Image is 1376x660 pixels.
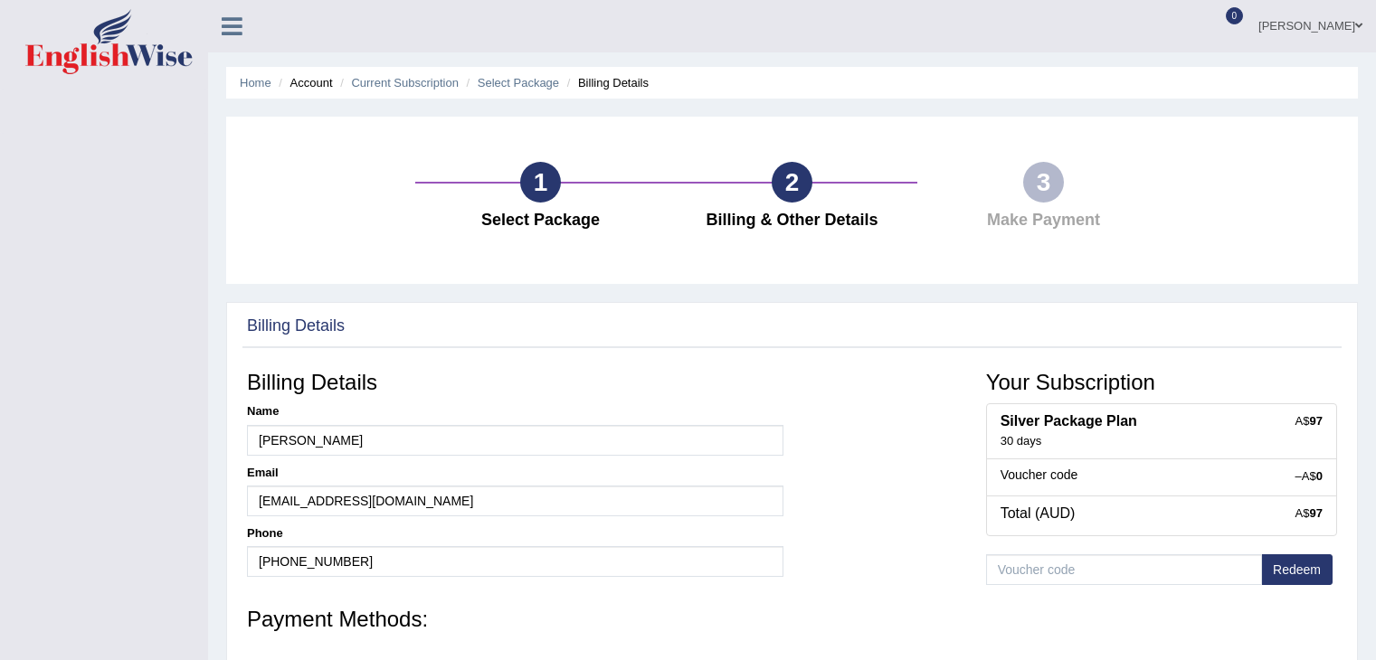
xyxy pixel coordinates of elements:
div: A$ [1295,505,1323,522]
strong: 97 [1310,506,1323,520]
label: Email [247,465,279,481]
strong: 0 [1316,469,1323,483]
b: Silver Package Plan [1001,413,1137,429]
h3: Payment Methods: [247,608,1337,631]
span: 0 [1226,7,1244,24]
div: 3 [1023,162,1064,203]
h4: Billing & Other Details [675,212,908,230]
h4: Make Payment [926,212,1160,230]
div: 30 days [1001,434,1323,449]
label: Phone [247,525,283,542]
h3: Billing Details [247,371,783,394]
label: Name [247,403,279,420]
strong: 97 [1310,414,1323,428]
h5: Voucher code [1001,468,1323,482]
div: 2 [772,162,812,203]
div: A$ [1295,413,1323,429]
li: Billing Details [563,74,649,91]
h3: Your Subscription [986,371,1337,394]
li: Account [274,74,332,91]
h4: Total (AUD) [1001,505,1323,522]
h4: Select Package [424,212,658,230]
a: Home [240,76,271,90]
div: 1 [520,162,561,203]
button: Redeem [1261,554,1333,585]
input: Voucher code [986,554,1262,585]
div: –A$ [1295,468,1323,485]
a: Select Package [478,76,559,90]
h2: Billing Details [247,317,345,335]
a: Current Subscription [351,76,459,90]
